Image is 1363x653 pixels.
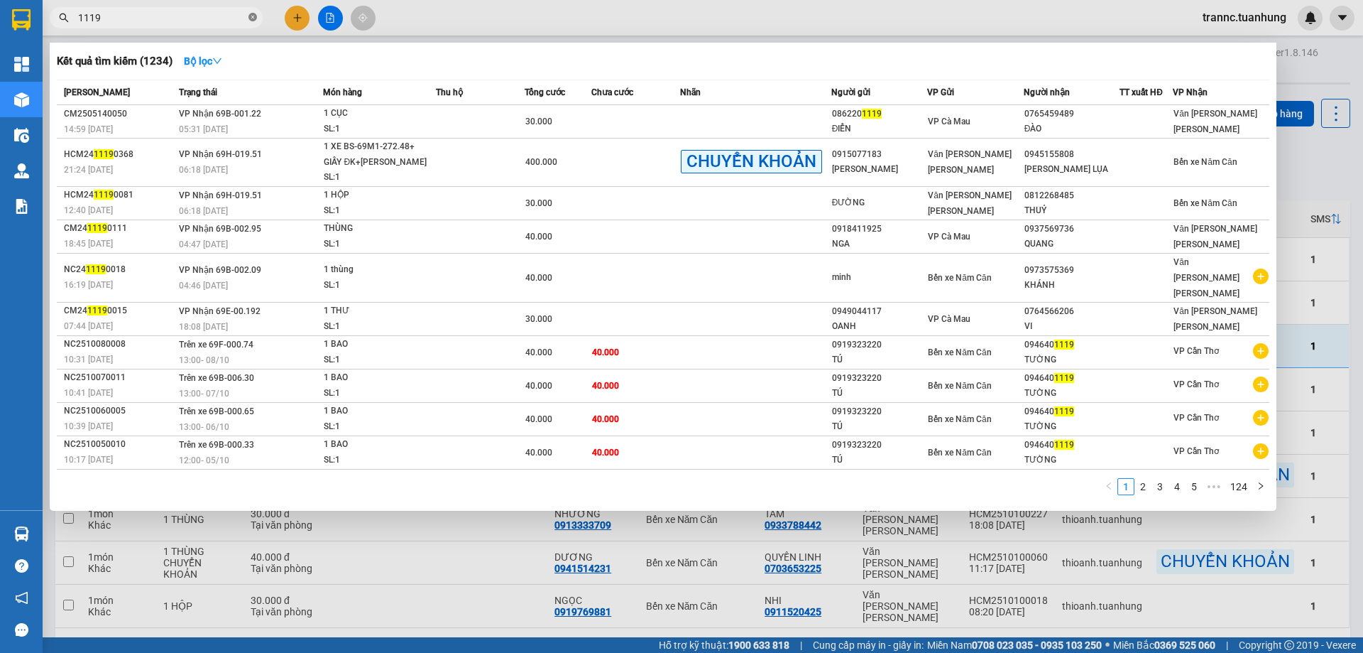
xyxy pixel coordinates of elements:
[1173,346,1219,356] span: VP Cần Thơ
[82,52,93,63] span: phone
[1118,479,1134,495] a: 1
[64,388,113,398] span: 10:41 [DATE]
[324,352,430,368] div: SL: 1
[1135,479,1151,495] a: 2
[1151,478,1168,495] li: 3
[525,347,552,357] span: 40.000
[1024,438,1120,453] div: 094640
[832,386,927,401] div: TÚ
[1105,482,1113,490] span: left
[436,87,463,97] span: Thu hộ
[832,107,927,122] div: 086220
[1054,340,1074,350] span: 1119
[832,352,927,367] div: TÚ
[1173,109,1257,134] span: Văn [PERSON_NAME] [PERSON_NAME]
[592,347,619,357] span: 40.000
[525,117,552,126] span: 30.000
[64,370,175,385] div: NC2510070011
[832,122,927,136] div: ĐIỂN
[1024,304,1120,319] div: 0764566206
[64,188,175,203] div: HCM24 0081
[64,221,175,236] div: CM24 0111
[12,9,31,31] img: logo-vxr
[928,414,991,424] span: Bến xe Năm Căn
[179,265,261,275] span: VP Nhận 69B-002.09
[57,54,173,69] h3: Kết quả tìm kiếm ( 1234 )
[324,386,430,401] div: SL: 1
[525,273,552,283] span: 40.000
[680,87,701,97] span: Nhãn
[1253,377,1269,392] span: plus-circle
[1173,224,1257,249] span: Văn [PERSON_NAME] [PERSON_NAME]
[1253,443,1269,459] span: plus-circle
[1173,198,1237,208] span: Bến xe Năm Căn
[1024,147,1120,162] div: 0945155808
[927,87,954,97] span: VP Gửi
[928,190,1012,216] span: Văn [PERSON_NAME] [PERSON_NAME]
[525,198,552,208] span: 30.000
[525,448,552,458] span: 40.000
[6,49,270,67] li: 02839.63.63.63
[179,373,254,383] span: Trên xe 69B-006.30
[179,165,228,175] span: 06:18 [DATE]
[832,419,927,434] div: TÚ
[928,347,991,357] span: Bến xe Năm Căn
[832,162,927,177] div: [PERSON_NAME]
[928,448,991,458] span: Bến xe Năm Căn
[59,13,69,23] span: search
[82,9,201,27] b: [PERSON_NAME]
[525,87,565,97] span: Tổng cước
[14,57,29,72] img: dashboard-icon
[1173,257,1239,298] span: Văn [PERSON_NAME] [PERSON_NAME]
[179,149,262,159] span: VP Nhận 69H-019.51
[324,188,430,203] div: 1 HỘP
[525,157,557,167] span: 400.000
[179,190,262,200] span: VP Nhận 69H-019.51
[1152,479,1168,495] a: 3
[179,406,254,416] span: Trên xe 69B-000.65
[15,559,28,573] span: question-circle
[1173,87,1208,97] span: VP Nhận
[1024,87,1070,97] span: Người nhận
[1024,352,1120,367] div: TƯỜNG
[179,355,229,365] span: 13:00 - 08/10
[82,34,93,45] span: environment
[1024,107,1120,122] div: 0765459489
[832,453,927,468] div: TÚ
[324,303,430,319] div: 1 THƯ
[1120,87,1163,97] span: TT xuất HĐ
[324,203,430,219] div: SL: 1
[928,232,970,242] span: VP Cà Mau
[323,87,362,97] span: Món hàng
[1024,237,1120,252] div: QUANG
[184,55,222,67] strong: Bộ lọc
[525,232,552,242] span: 40.000
[928,314,970,324] span: VP Cà Mau
[64,455,113,465] span: 10:17 [DATE]
[64,437,175,452] div: NC2510050010
[15,591,28,605] span: notification
[14,92,29,107] img: warehouse-icon
[78,10,246,26] input: Tìm tên, số ĐT hoặc mã đơn
[324,122,430,137] div: SL: 1
[324,262,430,278] div: 1 thùng
[179,306,261,316] span: VP Nhận 69E-00.192
[928,149,1012,175] span: Văn [PERSON_NAME] [PERSON_NAME]
[64,107,175,122] div: CM2505140050
[1173,413,1219,423] span: VP Cần Thơ
[1024,222,1120,237] div: 0937569736
[1173,379,1219,389] span: VP Cần Thơ
[94,149,114,159] span: 1119
[1253,410,1269,426] span: plus-circle
[1117,478,1134,495] li: 1
[324,437,430,453] div: 1 BAO
[14,527,29,541] img: warehouse-icon
[928,381,991,391] span: Bến xe Năm Căn
[324,237,430,252] div: SL: 1
[832,338,927,352] div: 0919323220
[324,419,430,435] div: SL: 1
[591,87,633,97] span: Chưa cước
[248,13,257,21] span: close-circle
[179,224,261,234] span: VP Nhận 69B-002.95
[64,239,113,249] span: 18:45 [DATE]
